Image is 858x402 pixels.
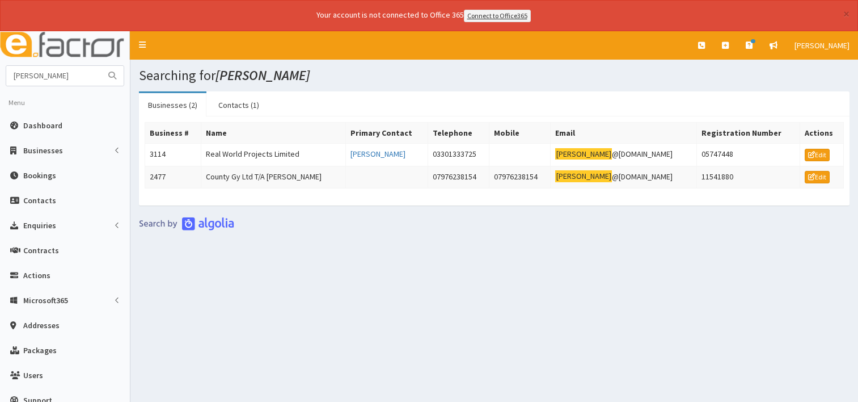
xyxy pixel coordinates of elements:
div: Your account is not connected to Office 365 [92,9,755,22]
th: Email [551,122,697,143]
i: [PERSON_NAME] [215,66,310,84]
a: Edit [805,171,830,183]
a: [PERSON_NAME] [786,31,858,60]
th: Primary Contact [345,122,428,143]
th: Mobile [489,122,550,143]
span: Contracts [23,245,59,256]
span: Contacts [23,195,56,206]
span: [PERSON_NAME] [794,40,849,51]
mark: [PERSON_NAME] [555,170,612,182]
a: Edit [805,149,830,161]
mark: [PERSON_NAME] [555,148,612,160]
span: Packages [23,345,57,355]
span: Microsoft365 [23,295,68,305]
th: Telephone [428,122,489,143]
th: Registration Number [696,122,800,143]
span: Bookings [23,170,56,181]
a: Contacts (1) [209,93,268,117]
span: Enquiries [23,220,56,231]
td: @[DOMAIN_NAME] [551,166,697,189]
img: search-by-algolia-light-background.png [139,217,234,231]
h1: Searching for [139,68,849,83]
input: Search... [6,66,102,86]
td: 07976238154 [489,166,550,189]
td: County Gy Ltd T/A [PERSON_NAME] [201,166,346,189]
td: 2477 [145,166,201,189]
th: Name [201,122,346,143]
td: 3114 [145,143,201,166]
span: Dashboard [23,120,62,131]
span: Users [23,370,43,380]
a: [PERSON_NAME] [350,149,405,159]
td: 11541880 [696,166,800,189]
td: 05747448 [696,143,800,166]
th: Business # [145,122,201,143]
span: Actions [23,270,50,280]
a: Connect to Office365 [464,10,531,22]
th: Actions [800,122,843,143]
span: Businesses [23,145,63,156]
span: Addresses [23,320,60,330]
td: 07976238154 [428,166,489,189]
td: @[DOMAIN_NAME] [551,143,697,166]
a: Businesses (2) [139,93,206,117]
button: × [843,8,849,20]
td: 03301333725 [428,143,489,166]
td: Real World Projects Limited [201,143,346,166]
